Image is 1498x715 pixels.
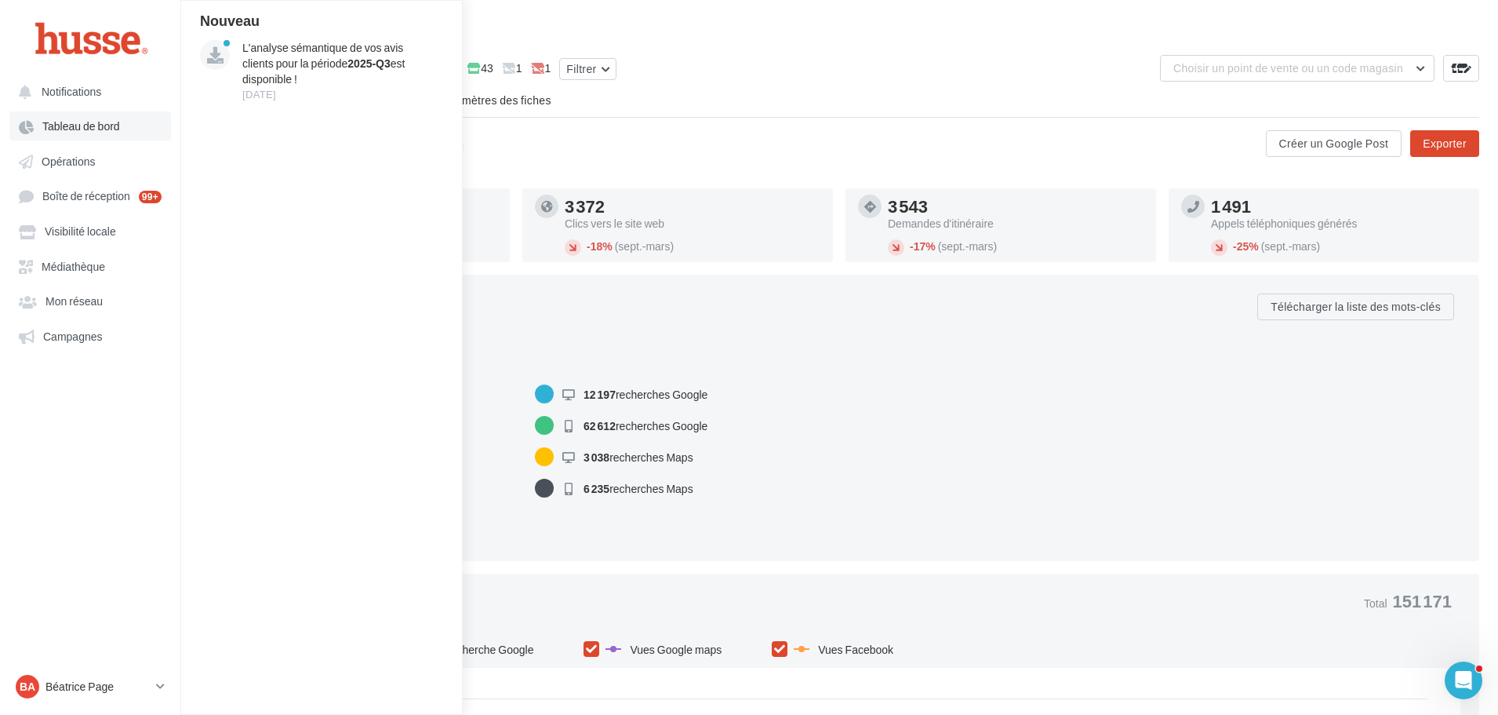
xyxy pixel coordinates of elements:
span: Vues Facebook [818,643,893,656]
span: Notifications [42,85,101,98]
div: Appels téléphoniques générés [1211,218,1467,229]
div: 3 543 [888,198,1143,215]
span: Tableau de bord [42,120,120,133]
span: 3 038 [584,451,609,464]
span: Boîte de réception [42,190,130,203]
button: Créer un Google Post [1266,130,1402,157]
button: Notifications Nouveau L'analyse sémantique de vos avis clients pour la période2025-Q3est disponib... [9,77,165,105]
span: Paramètres des fiches [438,93,551,107]
span: Mon réseau [45,295,103,308]
span: recherches Google [584,388,707,401]
span: Vues Google maps [630,643,722,656]
span: 43 [467,60,493,76]
div: 3 372 [565,198,820,215]
span: 1 [502,60,522,76]
button: Choisir un point de vente ou un code magasin [1160,55,1434,82]
a: Mon réseau [9,286,171,315]
div: 99+ [139,191,162,203]
span: 62 612 [584,419,616,432]
div: Nouveau [194,13,451,27]
strong: 2025-Q3 [347,57,390,70]
span: (sept.-mars) [1261,239,1320,253]
a: Campagnes [9,322,171,350]
iframe: Intercom live chat [1445,662,1482,699]
span: 1 [531,60,551,76]
p: L'analyse sémantique de vos avis clients pour la période est disponible ! [242,40,424,87]
div: Demandes d'itinéraire [888,218,1143,229]
div: De avril 2025 à octobre 2025 [218,611,1351,627]
span: 17% [910,239,936,253]
span: Vues recherche Google [420,643,534,656]
p: Béatrice Page [45,679,150,695]
span: - [1233,239,1237,253]
button: Filtrer [559,58,616,80]
span: recherches Maps [584,451,693,464]
a: Visibilité locale [9,217,171,245]
a: Tableau de bord [9,111,171,140]
span: Visibilité locale [45,225,116,239]
a: Ba Béatrice Page [13,672,168,702]
span: 18% [587,239,613,253]
a: Médiathèque [9,252,171,280]
span: - [587,239,591,253]
span: Campagnes [43,330,103,343]
span: Choisir un point de vente ou un code magasin [1173,61,1403,75]
span: [DATE] [242,89,276,100]
span: Total [1364,598,1387,609]
div: De avril 2025 à octobre 2025 [218,312,1245,328]
span: recherches Maps [584,482,693,495]
span: - [910,239,914,253]
span: (sept.-mars) [938,239,997,253]
span: 12 197 [584,388,616,401]
button: Exporter [1410,130,1479,157]
div: Visibilité locale [199,25,1479,49]
a: Boîte de réception 99+ [9,181,171,210]
button: Télécharger la liste des mots-clés [1257,294,1454,320]
div: 1 491 [1211,198,1467,215]
span: 151 171 [1393,593,1452,610]
span: (sept.-mars) [615,239,674,253]
a: Opérations [9,147,171,175]
span: Médiathèque [42,260,105,273]
span: Opérations [42,155,95,168]
div: Clics vers le site web [565,218,820,229]
span: 25% [1233,239,1259,253]
span: 6 235 [584,482,609,495]
span: Ba [20,679,35,695]
span: recherches Google [584,419,707,432]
